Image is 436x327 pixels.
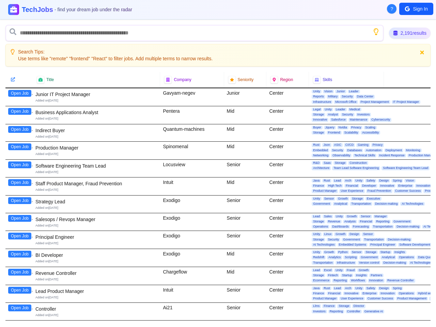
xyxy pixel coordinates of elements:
[327,274,340,277] span: Fintech
[312,292,325,295] span: Finance
[365,197,381,201] span: Executive
[266,249,309,267] div: Center
[312,184,325,188] span: Finance
[392,100,420,104] span: IT Project Manager
[345,268,356,272] span: Fraud
[332,166,380,170] span: Team Lead Software Engineering
[322,286,331,290] span: Rust
[371,143,384,147] span: Privacy
[380,255,396,259] span: Analytical
[327,95,339,98] span: Military
[35,277,157,282] div: Added on [DATE]
[350,202,372,206] span: Transportation
[35,313,157,317] div: Added on [DATE]
[352,225,370,229] span: Forecasting
[312,261,334,265] span: Transportation
[337,197,349,201] span: Growth
[352,304,366,308] span: Director
[8,197,31,204] button: Open Job
[375,220,391,223] span: Reporting
[327,113,340,116] span: Analyst
[323,250,336,254] span: Growth
[395,225,421,229] span: Decision-making
[312,143,321,147] span: Rust
[355,274,368,277] span: Insights
[312,232,322,236] span: Unity
[8,90,31,97] button: Open Job
[327,238,341,242] span: Security
[350,126,363,129] span: Privacy
[343,220,357,223] span: Analysis
[224,303,267,320] div: Senior
[312,286,321,290] span: Java
[354,286,364,290] span: Unity
[358,220,373,223] span: Financial
[312,243,336,247] span: AI Technologies
[393,250,406,254] span: Insights
[322,161,332,165] span: Saas
[224,231,267,249] div: Senior
[46,77,54,82] span: Title
[8,269,31,276] button: Open Job
[323,108,333,111] span: Unity
[358,261,381,265] span: Version control
[160,249,224,267] div: Exodigo
[381,166,430,170] span: Software Engineering Team Lead
[323,197,336,201] span: Sensor
[394,189,422,193] span: Customer Success
[312,255,326,259] span: Redshift
[312,220,325,223] span: Storage
[160,142,224,159] div: Spinomenal
[333,161,347,165] span: Storage
[35,306,157,312] div: Controller
[323,215,333,218] span: Sales
[346,149,363,152] span: Databases
[266,142,309,159] div: Center
[382,261,407,265] span: Decision-making
[336,261,356,265] span: Infrastructure
[312,225,329,229] span: Operations
[359,100,390,104] span: Project Management
[344,179,353,183] span: Arch
[35,188,157,192] div: Added on [DATE]
[224,177,267,195] div: Mid
[35,170,157,174] div: Added on [DATE]
[8,143,31,150] button: Open Job
[339,297,365,300] span: User Experience
[35,152,157,156] div: Added on [DATE]
[18,48,213,55] p: Search Tips:
[400,202,424,206] span: AI Technologies
[344,184,359,188] span: Financial
[391,179,403,183] span: Spring
[359,215,372,218] span: Sensor
[337,126,348,129] span: Nvidia
[160,213,224,231] div: Exodigo
[238,77,254,82] span: Seniority
[323,90,334,93] span: Vision
[353,154,376,157] span: Technical Skills
[312,90,322,93] span: Unity
[35,180,157,187] div: Staff Product Manager, Fraud Prevention
[224,196,267,213] div: Senior
[266,213,309,231] div: Center
[351,250,363,254] span: Sensor
[35,252,157,259] div: BI Developer
[368,279,385,282] span: Innovation
[345,215,358,218] span: Growth
[379,184,395,188] span: Innovative
[340,95,354,98] span: Security
[323,77,332,82] span: Skills
[333,202,349,206] span: Analytical
[384,149,403,152] span: Deployment
[312,131,325,135] span: Storage
[363,310,385,313] span: Generative AI
[312,118,328,122] span: Innovative
[398,243,432,247] span: Software Development
[8,251,31,258] button: Open Job
[266,285,309,303] div: Center
[364,250,378,254] span: Storage
[344,143,355,147] span: CI/CD
[335,90,346,93] span: Junior
[364,126,377,129] span: Scaling
[327,184,343,188] span: High Tech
